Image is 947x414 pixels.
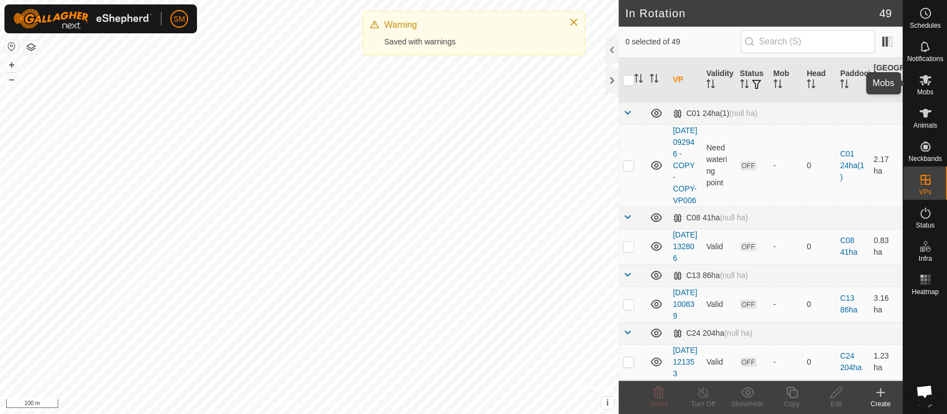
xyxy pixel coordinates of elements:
a: C24 204ha [840,351,862,372]
td: Valid [702,286,735,322]
div: Warning [384,18,558,32]
span: OFF [740,242,757,251]
th: VP [669,58,702,103]
button: + [5,58,18,72]
p-sorticon: Activate to sort [706,81,715,90]
span: Heatmap [911,289,939,295]
div: - [773,299,798,310]
a: [DATE] 100839 [673,288,697,320]
input: Search (S) [741,30,875,53]
span: Infra [918,255,931,262]
button: Close [566,14,581,30]
div: C24 204ha [673,329,752,338]
button: i [601,397,614,409]
th: Head [802,58,835,103]
span: Delete [649,400,669,408]
a: C13 86ha [840,294,857,314]
span: Animals [913,122,937,129]
p-sorticon: Activate to sort [874,87,883,96]
span: Notifications [907,55,943,62]
button: Map Layers [24,41,38,54]
td: 2.17 ha [869,124,903,206]
span: Help [918,400,932,407]
div: - [773,241,798,253]
span: Mobs [917,89,933,95]
a: C01 24ha(1) [840,149,864,181]
div: C13 86ha [673,271,748,280]
td: 3.16 ha [869,286,903,322]
div: - [773,160,798,171]
div: Edit [814,399,858,409]
a: C08 41ha [840,236,857,256]
span: OFF [740,300,757,309]
span: i [606,398,609,407]
span: VPs [919,189,931,195]
p-sorticon: Activate to sort [634,75,643,84]
p-sorticon: Activate to sort [807,81,816,90]
span: Neckbands [908,155,941,162]
span: 49 [879,5,892,22]
div: Turn Off [681,399,725,409]
th: Mob [769,58,802,103]
div: Saved with warnings [384,36,558,48]
a: [DATE] 132806 [673,230,697,262]
td: Need watering point [702,124,735,206]
p-sorticon: Activate to sort [740,81,749,90]
th: Status [736,58,769,103]
span: Status [915,222,934,229]
div: - [773,356,798,368]
td: Valid [702,344,735,380]
th: Paddock [835,58,869,103]
td: 0.83 ha [869,229,903,264]
a: Privacy Policy [265,400,307,410]
a: [DATE] 092946 - COPY - COPY-VP006 [673,126,697,205]
td: 0 [802,286,835,322]
a: Contact Us [320,400,353,410]
span: (null ha) [720,213,748,222]
span: OFF [740,357,757,367]
th: Validity [702,58,735,103]
td: 0 [802,124,835,206]
a: Open chat [909,376,939,406]
p-sorticon: Activate to sort [650,75,659,84]
div: Copy [769,399,814,409]
button: Reset Map [5,40,18,53]
span: Schedules [909,22,940,29]
img: Gallagher Logo [13,9,152,29]
td: 0 [802,229,835,264]
div: C08 41ha [673,213,748,223]
div: C01 24ha(1) [673,109,757,118]
h2: In Rotation [625,7,879,20]
div: Create [858,399,903,409]
span: OFF [740,161,757,170]
span: SM [174,13,185,25]
span: (null ha) [724,329,752,337]
td: Valid [702,229,735,264]
span: (null ha) [720,271,748,280]
td: 1.23 ha [869,344,903,380]
p-sorticon: Activate to sort [773,81,782,90]
button: – [5,73,18,86]
p-sorticon: Activate to sort [840,81,849,90]
a: Help [903,380,947,411]
div: Show/Hide [725,399,769,409]
a: [DATE] 121353 [673,346,697,378]
span: (null ha) [730,109,758,118]
th: [GEOGRAPHIC_DATA] Area [869,58,903,103]
span: 0 selected of 49 [625,36,741,48]
td: 0 [802,344,835,380]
